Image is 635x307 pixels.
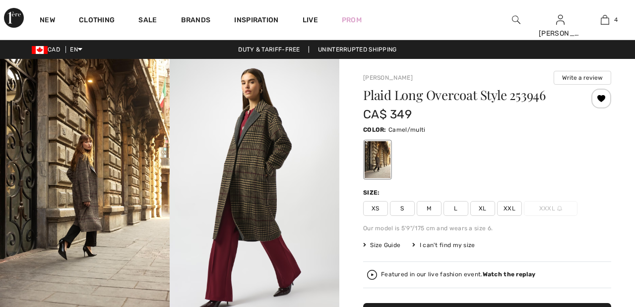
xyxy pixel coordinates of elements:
[417,201,442,216] span: M
[412,241,475,250] div: I can't find my size
[470,201,495,216] span: XL
[234,16,278,26] span: Inspiration
[483,271,536,278] strong: Watch the replay
[342,15,362,25] a: Prom
[497,201,522,216] span: XXL
[363,201,388,216] span: XS
[40,16,55,26] a: New
[363,241,400,250] span: Size Guide
[79,16,115,26] a: Clothing
[390,201,415,216] span: S
[583,14,627,26] a: 4
[70,46,82,53] span: EN
[557,206,562,211] img: ring-m.svg
[363,126,386,133] span: Color:
[601,14,609,26] img: My Bag
[363,224,611,233] div: Our model is 5'9"/175 cm and wears a size 6.
[367,270,377,280] img: Watch the replay
[181,16,211,26] a: Brands
[138,16,157,26] a: Sale
[556,14,565,26] img: My Info
[363,89,570,102] h1: Plaid Long Overcoat Style 253946
[614,15,618,24] span: 4
[512,14,520,26] img: search the website
[303,15,318,25] a: Live
[363,107,412,121] span: CA$ 349
[381,271,535,278] div: Featured in our live fashion event.
[539,28,582,39] div: [PERSON_NAME]
[556,15,565,24] a: Sign In
[32,46,64,53] span: CAD
[388,126,425,133] span: Camel/multi
[363,74,413,81] a: [PERSON_NAME]
[365,141,390,178] div: Camel/multi
[363,188,382,197] div: Size:
[554,71,611,85] button: Write a review
[444,201,468,216] span: L
[4,8,24,28] img: 1ère Avenue
[32,46,48,54] img: Canadian Dollar
[524,201,577,216] span: XXXL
